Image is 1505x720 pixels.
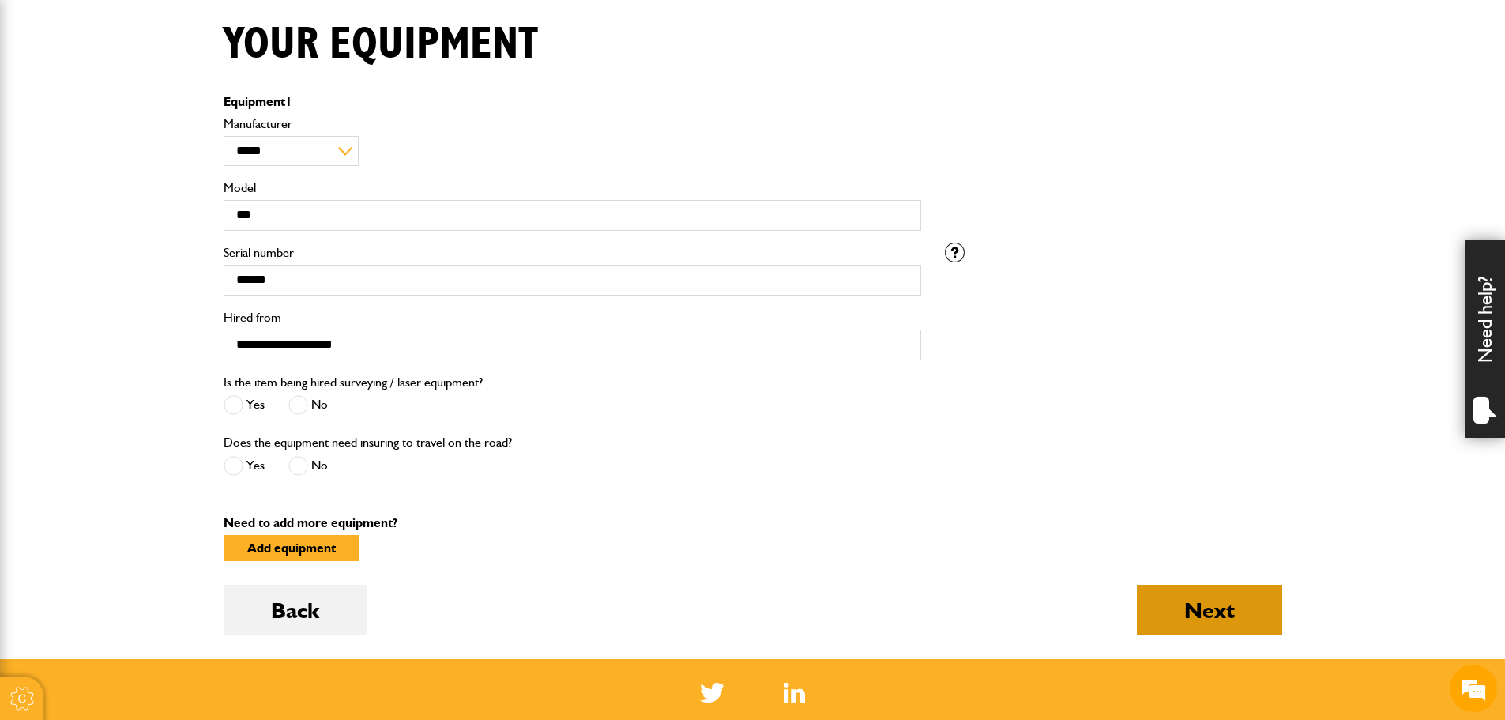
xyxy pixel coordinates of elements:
[224,96,921,108] p: Equipment
[259,8,297,46] div: Minimize live chat window
[224,247,921,259] label: Serial number
[285,94,292,109] span: 1
[288,395,328,415] label: No
[21,286,288,473] textarea: Type your message and hit 'Enter'
[21,239,288,274] input: Enter your phone number
[224,395,265,415] label: Yes
[224,517,1282,530] p: Need to add more equipment?
[700,683,724,703] img: Twitter
[21,146,288,181] input: Enter your last name
[784,683,805,703] a: LinkedIn
[27,88,66,110] img: d_20077148190_company_1631870298795_20077148190
[215,487,287,508] em: Start Chat
[21,193,288,228] input: Enter your email address
[224,182,921,194] label: Model
[784,683,805,703] img: Linked In
[82,89,265,109] div: Chat with us now
[288,456,328,476] label: No
[224,376,483,389] label: Is the item being hired surveying / laser equipment?
[224,118,921,130] label: Manufacturer
[224,18,538,71] h1: Your equipment
[224,436,512,449] label: Does the equipment need insuring to travel on the road?
[224,311,921,324] label: Hired from
[224,535,359,561] button: Add equipment
[224,585,367,635] button: Back
[1137,585,1282,635] button: Next
[224,456,265,476] label: Yes
[1465,240,1505,438] div: Need help?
